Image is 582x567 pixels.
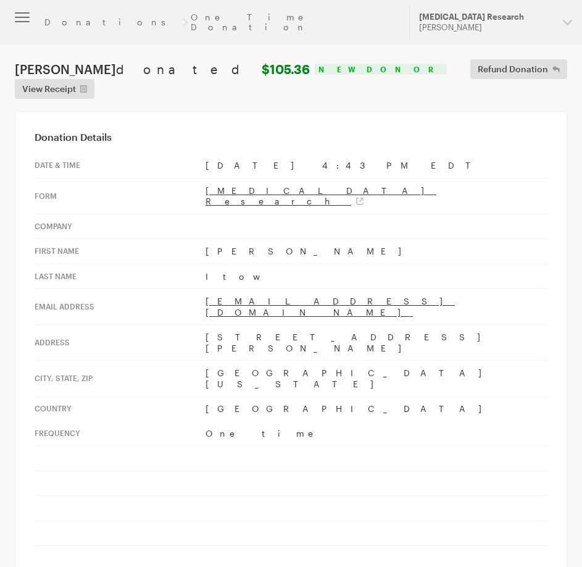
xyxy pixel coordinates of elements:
[35,153,206,178] th: Date & time
[35,397,206,421] th: Country
[35,131,547,143] h3: Donation Details
[44,17,179,27] a: Donations
[419,12,553,22] div: [MEDICAL_DATA] Research
[15,62,310,77] h1: [PERSON_NAME]
[35,325,206,361] th: Address
[206,239,547,264] td: [PERSON_NAME]
[35,214,206,239] th: Company
[206,325,547,361] td: [STREET_ADDRESS][PERSON_NAME]
[22,82,76,96] span: View Receipt
[478,62,548,77] span: Refund Donation
[262,62,310,77] strong: $105.36
[35,264,206,289] th: Last Name
[206,397,547,421] td: [GEOGRAPHIC_DATA]
[206,185,436,207] a: [MEDICAL_DATA] Research
[206,296,455,317] a: [EMAIL_ADDRESS][DOMAIN_NAME]
[206,264,547,289] td: Itow
[35,239,206,264] th: First Name
[315,64,447,75] div: New Donor
[409,5,582,40] button: [MEDICAL_DATA] Research [PERSON_NAME]
[470,59,567,79] button: Refund Donation
[206,361,547,397] td: [GEOGRAPHIC_DATA][US_STATE]
[35,421,206,446] th: Frequency
[206,153,547,178] td: [DATE] 4:43 PM EDT
[35,289,206,325] th: Email address
[419,22,553,33] div: [PERSON_NAME]
[116,62,259,77] span: donated
[35,178,206,214] th: Form
[35,361,206,397] th: City, state, zip
[15,79,94,99] a: View Receipt
[206,421,547,446] td: One time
